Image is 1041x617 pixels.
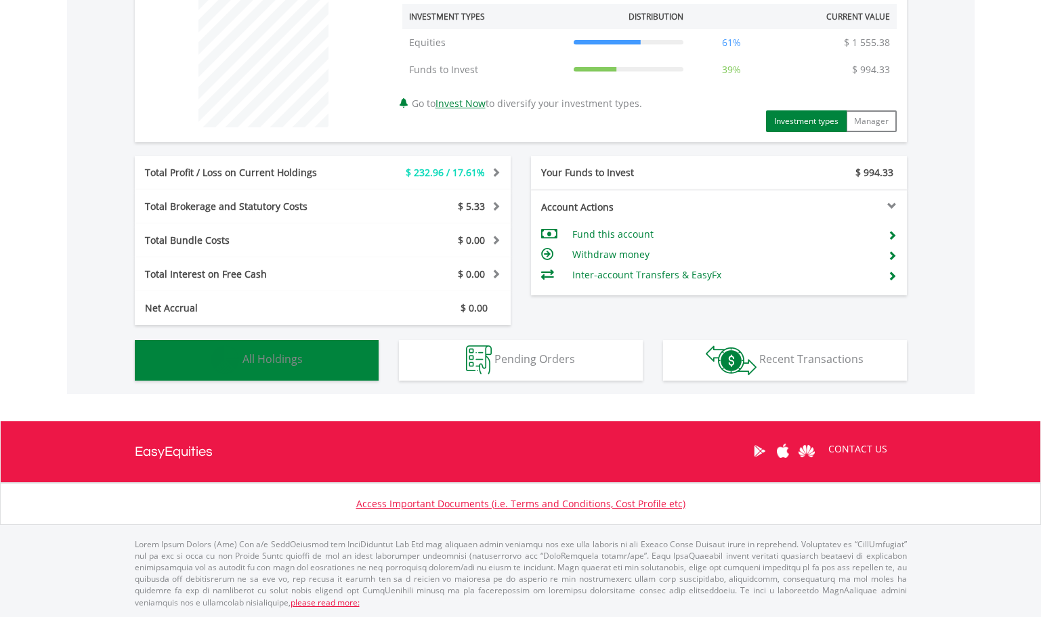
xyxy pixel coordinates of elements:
span: All Holdings [242,352,303,366]
button: Recent Transactions [663,340,907,381]
img: pending_instructions-wht.png [466,345,492,375]
td: $ 1 555.38 [837,29,897,56]
td: Inter-account Transfers & EasyFx [572,265,876,285]
button: Pending Orders [399,340,643,381]
td: Withdraw money [572,244,876,265]
button: Investment types [766,110,847,132]
button: All Holdings [135,340,379,381]
div: Total Bundle Costs [135,234,354,247]
span: Pending Orders [494,352,575,366]
p: Lorem Ipsum Dolors (Ame) Con a/e SeddOeiusmod tem InciDiduntut Lab Etd mag aliquaen admin veniamq... [135,538,907,608]
div: Net Accrual [135,301,354,315]
a: Google Play [748,430,771,472]
td: 61% [690,29,773,56]
span: Recent Transactions [759,352,864,366]
img: transactions-zar-wht.png [706,345,757,375]
span: $ 0.00 [458,268,485,280]
a: CONTACT US [819,430,897,468]
a: please read more: [291,597,360,608]
td: 39% [690,56,773,83]
td: Funds to Invest [402,56,567,83]
td: $ 994.33 [845,56,897,83]
a: Huawei [795,430,819,472]
div: Distribution [629,11,683,22]
div: Total Profit / Loss on Current Holdings [135,166,354,179]
td: Equities [402,29,567,56]
span: $ 0.00 [461,301,488,314]
div: Your Funds to Invest [531,166,719,179]
div: Account Actions [531,200,719,214]
a: Apple [771,430,795,472]
th: Investment Types [402,4,567,29]
td: Fund this account [572,224,876,244]
img: holdings-wht.png [211,345,240,375]
span: $ 0.00 [458,234,485,247]
button: Manager [846,110,897,132]
span: $ 994.33 [855,166,893,179]
a: Access Important Documents (i.e. Terms and Conditions, Cost Profile etc) [356,497,685,510]
div: Total Interest on Free Cash [135,268,354,281]
span: $ 5.33 [458,200,485,213]
div: Total Brokerage and Statutory Costs [135,200,354,213]
a: EasyEquities [135,421,213,482]
a: Invest Now [435,97,486,110]
th: Current Value [773,4,897,29]
span: $ 232.96 / 17.61% [406,166,485,179]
